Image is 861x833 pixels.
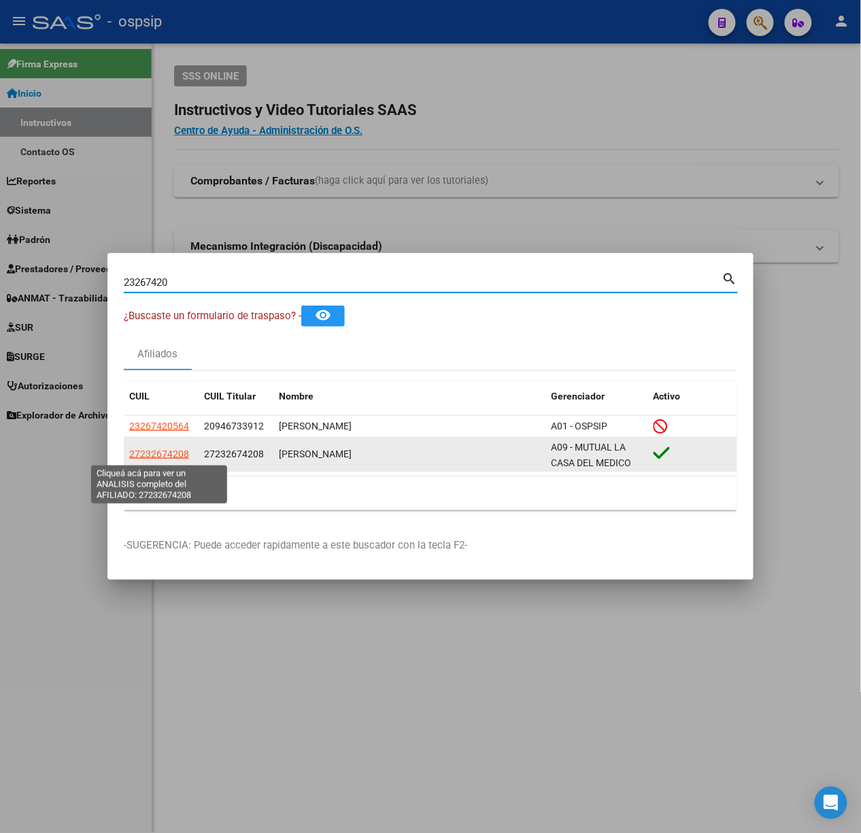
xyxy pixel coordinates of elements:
[204,421,264,431] span: 20946733912
[124,538,737,553] p: -SUGERENCIA: Puede acceder rapidamente a este buscador con la tecla F2-
[124,382,199,411] datatable-header-cell: CUIL
[273,382,545,411] datatable-header-cell: Nombre
[279,446,540,462] div: [PERSON_NAME]
[204,391,256,402] span: CUIL Titular
[551,442,631,468] span: A09 - MUTUAL LA CASA DEL MEDICO
[129,448,189,459] span: 27232674208
[204,448,264,459] span: 27232674208
[124,476,737,510] div: 2 total
[129,391,150,402] span: CUIL
[279,419,540,434] div: [PERSON_NAME]
[129,421,189,431] span: 23267420564
[551,391,605,402] span: Gerenciador
[199,382,273,411] datatable-header-cell: CUIL Titular
[545,382,648,411] datatable-header-cell: Gerenciador
[654,391,681,402] span: Activo
[315,307,331,323] mat-icon: remove_red_eye
[551,421,607,431] span: A01 - OSPSIP
[648,382,737,411] datatable-header-cell: Activo
[722,269,738,286] mat-icon: search
[138,346,178,362] div: Afiliados
[279,391,314,402] span: Nombre
[815,787,847,819] div: Open Intercom Messenger
[124,310,301,322] span: ¿Buscaste un formulario de traspaso? -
